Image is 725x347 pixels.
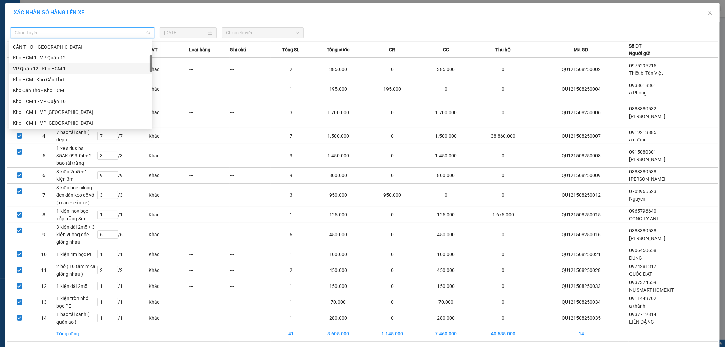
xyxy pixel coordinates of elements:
td: / 1 [97,294,148,310]
td: 1.700.000 [311,97,365,128]
td: / 9 [97,168,148,184]
td: Khác [148,144,189,168]
td: 9 [271,168,311,184]
td: 450.000 [419,262,473,278]
td: 1 [271,294,311,310]
td: / 1 [97,310,148,326]
td: 1 [271,246,311,262]
td: 0 [473,144,534,168]
span: Loại hàng [189,46,210,53]
td: 0 [365,246,419,262]
td: 1 [271,278,311,294]
td: QU121508250006 [533,97,629,128]
div: CẦN THƠ- [GEOGRAPHIC_DATA] [13,43,148,51]
td: QU121508250035 [533,310,629,326]
td: --- [189,184,230,207]
td: / 2 [97,262,148,278]
td: 0 [473,223,534,246]
div: Kho HCM 1 - VP [GEOGRAPHIC_DATA] [13,108,148,116]
td: --- [189,207,230,223]
td: 8 kiện 2m5 + 1 kiện 3m [56,168,97,184]
span: QUỐC ĐẠT [629,271,652,277]
td: Khác [148,294,189,310]
td: 125.000 [419,207,473,223]
td: 0 [473,97,534,128]
td: 0 [473,58,534,81]
td: Khác [148,97,189,128]
span: LIÊN ĐẶNG [629,319,654,325]
span: NỤ SMART HOMEKIT [629,287,674,293]
td: 1 bao tải xanh ( quần áo ) [56,310,97,326]
div: Kho Cần Thơ - Kho HCM [13,87,148,94]
td: 38.860.000 [473,128,534,144]
td: 1.500.000 [311,128,365,144]
td: 0 [365,262,419,278]
td: QU121508250034 [533,294,629,310]
td: 195.000 [311,81,365,97]
td: --- [189,278,230,294]
td: 7 [271,128,311,144]
span: 0937374559 [629,280,656,285]
td: --- [230,58,271,81]
span: a Phong [629,90,647,96]
span: [PERSON_NAME] [629,236,666,241]
span: 0906450658 [629,248,656,253]
td: QU121508250028 [533,262,629,278]
td: 4 [32,128,56,144]
td: / 1 [97,207,148,223]
td: --- [189,97,230,128]
td: / 1 [97,278,148,294]
td: --- [189,58,230,81]
strong: CSKH: [19,15,36,20]
td: 150.000 [311,278,365,294]
span: Tổng cước [327,46,350,53]
td: --- [230,128,271,144]
span: 0919213885 [629,129,656,135]
td: 0 [365,128,419,144]
td: 41 [271,326,311,342]
span: 0975295215 [629,63,656,68]
div: Kho HCM - Kho Cần Thơ [9,74,152,85]
td: 1 [271,310,311,326]
td: 450.000 [311,262,365,278]
td: 385.000 [311,58,365,81]
div: VP Quận 12 - Kho HCM 1 [9,63,152,74]
td: --- [230,97,271,128]
td: 6 [271,223,311,246]
td: 0 [473,184,534,207]
td: 0 [473,294,534,310]
td: QU121508250033 [533,278,629,294]
span: XÁC NHẬN SỐ HÀNG LÊN XE [14,9,84,16]
span: [PERSON_NAME] [629,114,666,119]
td: Khác [148,168,189,184]
td: / 6 [97,223,148,246]
td: 1 xe sirius bs 35AK-093.04 + 2 bao tải trắng [56,144,97,168]
span: 0388389538 [629,169,656,174]
td: 7 [32,184,56,207]
td: QU121508250008 [533,144,629,168]
td: Tổng cộng [56,326,97,342]
td: 0 [473,81,534,97]
td: 280.000 [419,310,473,326]
td: Khác [148,184,189,207]
span: Ghi chú [230,46,246,53]
span: 0915080301 [629,149,656,155]
div: Số ĐT Người gửi [629,42,651,57]
span: [PERSON_NAME] [629,157,666,162]
td: / 3 [97,184,148,207]
div: Kho HCM 1 - VP Quận 10 [9,96,152,107]
span: Thu hộ [496,46,511,53]
td: Khác [148,262,189,278]
td: 12 [32,278,56,294]
td: 0 [473,246,534,262]
td: 14 [533,326,629,342]
td: 3 [271,184,311,207]
td: --- [230,168,271,184]
td: 1 kiện dài 2m5 [56,278,97,294]
td: --- [189,168,230,184]
td: 950.000 [311,184,365,207]
td: 3 kiện bọc nilong đen dán keo dễ vỡ ( mão + cản xe ) [56,184,97,207]
td: 0 [365,58,419,81]
td: 0 [473,168,534,184]
td: QU121508250002 [533,58,629,81]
